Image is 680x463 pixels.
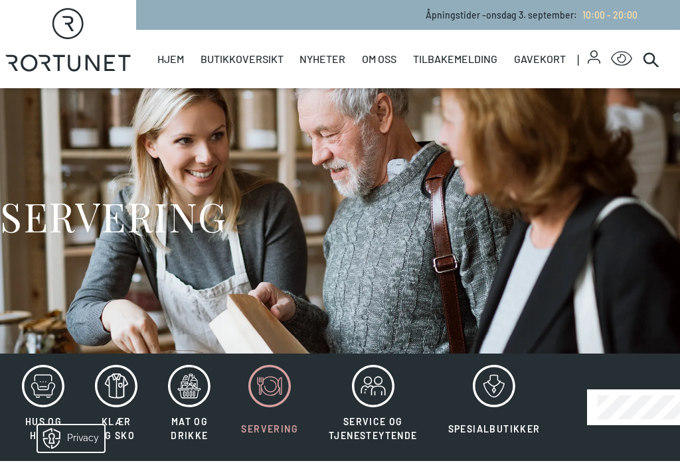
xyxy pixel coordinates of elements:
[577,30,588,88] span: |
[98,416,135,441] span: Klær og sko
[448,423,541,434] span: Spesialbutikker
[514,30,566,88] a: Gavekort
[13,421,122,456] iframe: Manage Preferences
[81,364,151,450] button: Klær og sko
[426,8,637,22] p: Åpningstider - onsdag 3. september :
[241,423,298,434] span: Servering
[8,364,78,450] button: Hus og hjem
[201,30,284,88] a: Butikkoversikt
[157,30,184,88] a: Hjem
[315,364,432,450] button: Service og tjenesteytende
[577,9,637,21] a: 10:00 - 20:00
[227,364,312,450] button: Servering
[25,416,62,441] span: Hus og hjem
[154,364,224,450] button: Mat og drikke
[611,48,632,70] button: Open Accessibility Menu
[171,416,208,441] span: Mat og drikke
[434,364,554,450] button: Spesialbutikker
[299,30,345,88] a: Nyheter
[329,416,418,441] span: Service og tjenesteytende
[413,30,497,88] a: Tilbakemelding
[362,30,396,88] a: Om oss
[582,9,637,21] span: 10:00 - 20:00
